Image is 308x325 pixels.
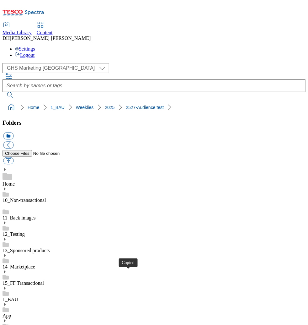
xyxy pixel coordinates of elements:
[3,30,32,35] span: Media Library
[15,52,35,58] a: Logout
[3,101,305,113] nav: breadcrumb
[6,102,16,112] a: home
[3,280,44,286] a: 15_FF Transactional
[37,22,53,35] a: Content
[37,30,53,35] span: Content
[126,105,164,110] a: 2527-Audience test
[3,22,32,35] a: Media Library
[3,248,50,253] a: 13_Sponsored products
[3,215,36,220] a: 11_Back images
[3,119,305,126] h3: Folders
[3,264,35,269] a: 14_Marketplace
[3,79,305,92] input: Search by names or tags
[50,105,64,110] a: 1_BAU
[3,313,11,318] a: App
[3,297,18,302] a: 1_BAU
[3,35,10,41] span: DH
[28,105,39,110] a: Home
[15,46,35,51] a: Settings
[105,105,114,110] a: 2025
[3,231,25,237] a: 12_Testing
[76,105,94,110] a: Weeklies
[10,35,91,41] span: [PERSON_NAME] [PERSON_NAME]
[3,198,46,203] a: 10_Non-transactional
[3,181,15,187] a: Home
